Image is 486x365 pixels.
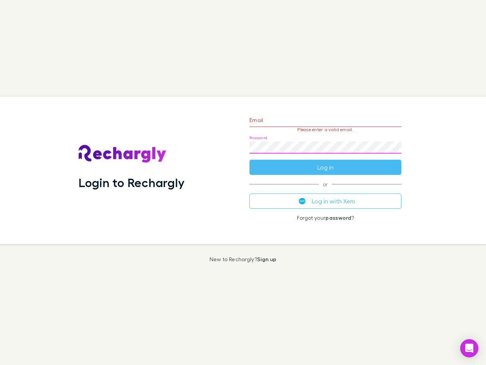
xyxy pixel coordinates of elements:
[79,175,185,190] h1: Login to Rechargly
[460,339,478,357] div: Open Intercom Messenger
[325,214,351,221] a: password
[299,198,306,205] img: Xero's logo
[210,256,277,262] p: New to Rechargly?
[249,135,267,141] label: Password
[249,127,401,132] p: Please enter a valid email.
[249,194,401,209] button: Log in with Xero
[249,160,401,175] button: Log in
[257,256,276,262] a: Sign up
[79,145,167,163] img: Rechargly's Logo
[249,215,401,221] p: Forgot your ?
